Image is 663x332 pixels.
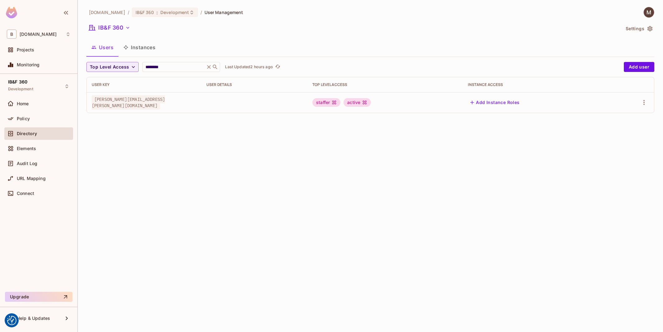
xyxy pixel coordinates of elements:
[86,40,118,55] button: Users
[623,24,654,34] button: Settings
[17,191,34,196] span: Connect
[90,63,129,71] span: Top Level Access
[118,40,160,55] button: Instances
[7,316,16,325] button: Consent Preferences
[200,9,202,15] li: /
[468,82,604,87] div: Instance Access
[17,176,46,181] span: URL Mapping
[7,30,16,39] span: B
[160,9,189,15] span: Development
[312,82,458,87] div: Top Level Access
[274,63,282,71] button: refresh
[5,292,72,302] button: Upgrade
[7,316,16,325] img: Revisit consent button
[92,95,165,110] span: [PERSON_NAME][EMAIL_ADDRESS][PERSON_NAME][DOMAIN_NAME]
[468,97,522,107] button: Add Instance Roles
[206,82,302,87] div: User Details
[6,7,17,18] img: SReyMgAAAABJRU5ErkJggg==
[17,62,40,67] span: Monitoring
[17,146,36,151] span: Elements
[8,87,33,92] span: Development
[89,9,125,15] span: the active workspace
[644,7,654,17] img: MICHAELL MAHAN RODRÍGUEZ
[92,82,196,87] div: User Key
[273,63,282,71] span: Click to refresh data
[17,131,37,136] span: Directory
[17,161,37,166] span: Audit Log
[8,79,27,84] span: IB&F 360
[17,47,34,52] span: Projects
[20,32,57,37] span: Workspace: bbva.com
[86,62,139,72] button: Top Level Access
[343,98,371,107] div: active
[128,9,129,15] li: /
[205,9,243,15] span: User Management
[17,116,30,121] span: Policy
[312,98,340,107] div: staffer
[86,23,133,33] button: IB&F 360
[17,101,29,106] span: Home
[624,62,654,72] button: Add user
[17,316,50,321] span: Help & Updates
[136,9,154,15] span: IB&F 360
[156,10,158,15] span: :
[275,64,280,70] span: refresh
[225,64,273,69] p: Last Updated 2 hours ago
